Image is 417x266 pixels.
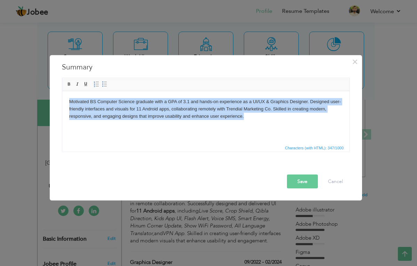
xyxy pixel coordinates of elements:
[82,81,90,88] a: Underline
[62,91,350,143] iframe: Rich Text Editor, summaryEditor
[283,145,346,151] div: Statistics
[352,56,358,68] span: ×
[287,175,318,189] button: Save
[93,81,100,88] a: Insert/Remove Numbered List
[74,81,81,88] a: Italic
[101,81,109,88] a: Insert/Remove Bulleted List
[321,175,350,189] button: Cancel
[283,145,345,151] span: Characters (with HTML): 347/1000
[62,62,350,73] h3: Summary
[349,56,360,67] button: Close
[65,81,73,88] a: Bold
